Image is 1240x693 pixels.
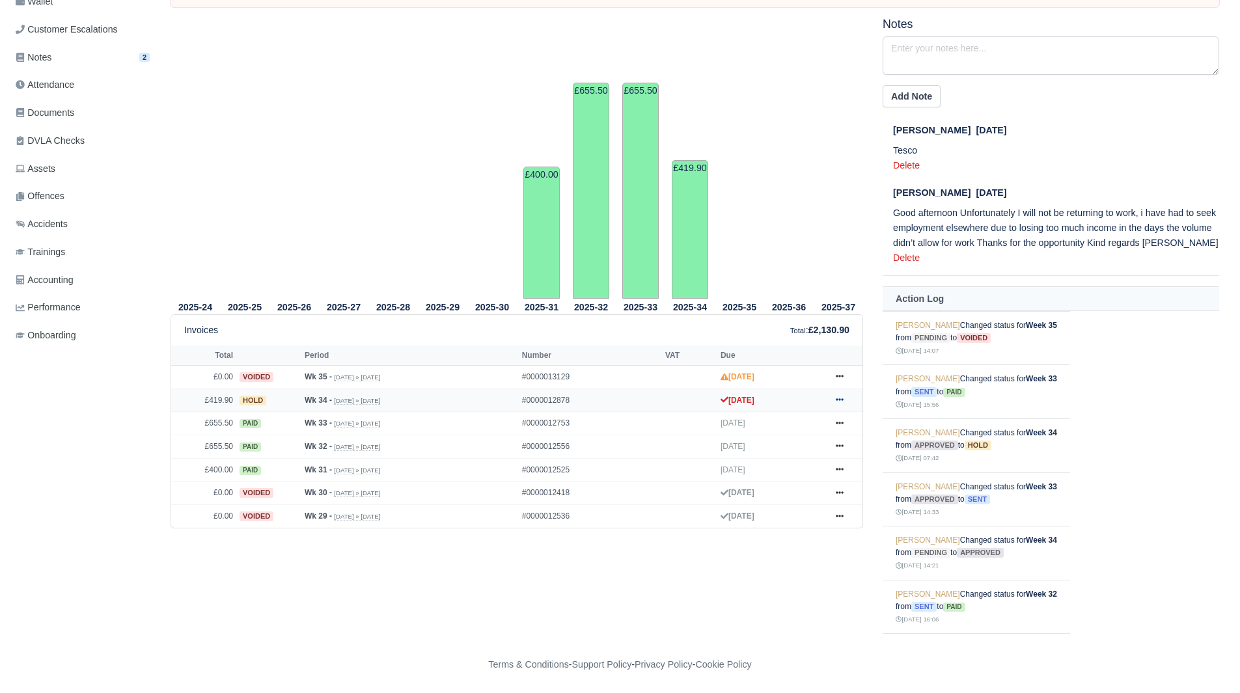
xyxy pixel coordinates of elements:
th: 2025-26 [269,299,319,315]
th: 2025-34 [665,299,715,315]
small: [DATE] » [DATE] [334,420,380,428]
th: Due [717,346,823,365]
td: #0000012418 [519,482,662,505]
a: Support Policy [572,659,632,670]
a: Cookie Policy [695,659,751,670]
small: [DATE] 14:21 [896,562,939,569]
a: Documents [10,100,155,126]
td: £0.00 [171,505,236,528]
strong: Week 34 [1026,536,1057,545]
a: Offences [10,183,155,209]
td: #0000012753 [519,412,662,435]
span: [DATE] [721,465,745,474]
span: Trainings [16,245,65,260]
small: [DATE] » [DATE] [334,489,380,497]
span: sent [911,602,937,612]
td: £655.50 [171,412,236,435]
span: [PERSON_NAME] [893,187,971,198]
small: [DATE] » [DATE] [334,467,380,474]
span: Offences [16,189,64,204]
td: Changed status for from to [883,365,1070,419]
span: voided [240,511,273,521]
strong: Week 33 [1026,482,1057,491]
strong: Wk 30 - [305,488,332,497]
span: [DATE] [721,418,745,428]
td: £419.90 [672,160,708,299]
td: £400.00 [171,458,236,482]
a: Delete [893,252,920,263]
span: Customer Escalations [16,22,118,37]
span: DVLA Checks [16,133,85,148]
span: [PERSON_NAME] [893,125,971,135]
span: voided [240,372,273,382]
th: 2025-27 [319,299,368,315]
a: Onboarding [10,323,155,348]
th: 2025-33 [616,299,665,315]
th: 2025-32 [566,299,616,315]
p: Good afternoon Unfortunately I will not be returning to work, i have had to seek employment elsew... [893,206,1219,250]
th: 2025-36 [764,299,814,315]
td: £0.00 [171,366,236,389]
a: [PERSON_NAME] [896,321,960,330]
small: Total [790,327,806,334]
td: #0000013129 [519,366,662,389]
a: Delete [893,160,920,170]
td: Changed status for from to [883,472,1070,526]
small: [DATE] 15:56 [896,401,939,408]
span: Performance [16,300,81,315]
a: Assets [10,156,155,182]
a: [PERSON_NAME] [896,374,960,383]
span: hold [965,441,991,450]
a: [PERSON_NAME] [896,590,960,599]
strong: [DATE] [721,488,754,497]
span: approved [911,495,958,504]
strong: Wk 33 - [305,418,332,428]
span: Notes [16,50,51,65]
strong: [DATE] [721,511,754,521]
strong: Wk 32 - [305,442,332,451]
span: Assets [16,161,55,176]
strong: Wk 29 - [305,511,332,521]
span: 2 [139,53,150,62]
span: Accounting [16,273,74,288]
strong: £2,130.90 [808,325,849,335]
p: Tesco [893,143,1219,158]
a: [PERSON_NAME] [896,428,960,437]
h6: Invoices [184,325,218,336]
span: hold [240,396,266,405]
a: [PERSON_NAME] [896,536,960,545]
span: pending [911,333,950,343]
td: Changed status for from to [883,634,1070,688]
span: voided [240,488,273,498]
span: Documents [16,105,74,120]
span: Onboarding [16,328,76,343]
th: 2025-25 [220,299,269,315]
small: [DATE] 14:33 [896,508,939,515]
strong: [DATE] [721,396,754,405]
span: sent [965,495,990,504]
span: sent [911,387,937,397]
td: Changed status for from to [883,526,1070,580]
th: 2025-35 [715,299,764,315]
a: Terms & Conditions [488,659,568,670]
span: paid [943,603,965,612]
td: £655.50 [573,83,609,299]
td: £400.00 [523,167,560,299]
div: : [790,323,849,338]
a: Performance [10,295,155,320]
th: Total [171,346,236,365]
strong: Week 35 [1026,321,1057,330]
small: [DATE] 07:42 [896,454,939,461]
a: Attendance [10,72,155,98]
a: Trainings [10,239,155,265]
span: Accidents [16,217,68,232]
td: #0000012525 [519,458,662,482]
a: DVLA Checks [10,128,155,154]
th: 2025-30 [467,299,517,315]
th: Number [519,346,662,365]
td: £655.50 [622,83,659,299]
td: £0.00 [171,482,236,505]
span: paid [240,419,261,428]
small: [DATE] » [DATE] [334,513,380,521]
a: Accidents [10,211,155,237]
